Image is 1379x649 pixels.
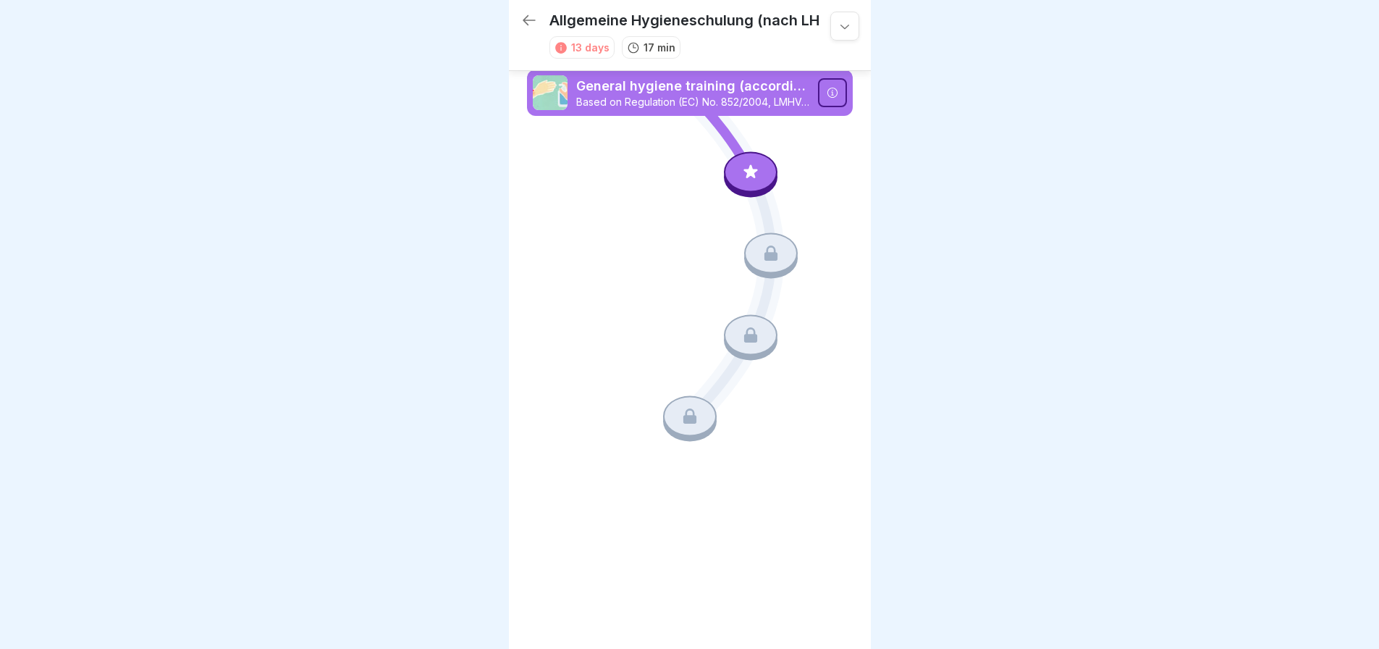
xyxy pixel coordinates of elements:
p: 17 min [644,40,675,55]
img: gxsnf7ygjsfsmxd96jxi4ufn.png [533,75,568,110]
div: 13 days [571,40,610,55]
p: Based on Regulation (EC) No. 852/2004, LMHV, DIN10514 and IFSG. Annual repetition recommended. Th... [576,96,809,109]
p: General hygiene training (according to LHMV §4) [576,77,809,96]
p: Allgemeine Hygieneschulung (nach LHMV §4) [549,12,870,29]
